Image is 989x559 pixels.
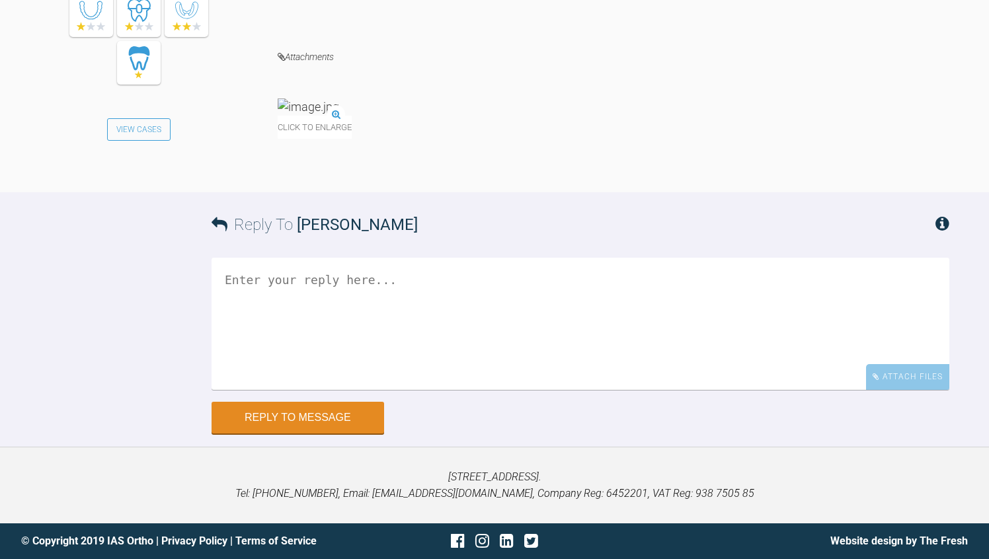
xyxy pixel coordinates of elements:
[278,98,339,115] img: image.jpg
[161,535,227,547] a: Privacy Policy
[235,535,317,547] a: Terms of Service
[297,215,418,234] span: [PERSON_NAME]
[278,49,949,65] h4: Attachments
[278,116,352,139] span: Click to enlarge
[107,118,171,141] a: View Cases
[212,402,384,433] button: Reply to Message
[866,364,949,390] div: Attach Files
[212,212,418,237] h3: Reply To
[830,535,968,547] a: Website design by The Fresh
[21,468,968,502] p: [STREET_ADDRESS]. Tel: [PHONE_NUMBER], Email: [EMAIL_ADDRESS][DOMAIN_NAME], Company Reg: 6452201,...
[21,533,336,550] div: © Copyright 2019 IAS Ortho | |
